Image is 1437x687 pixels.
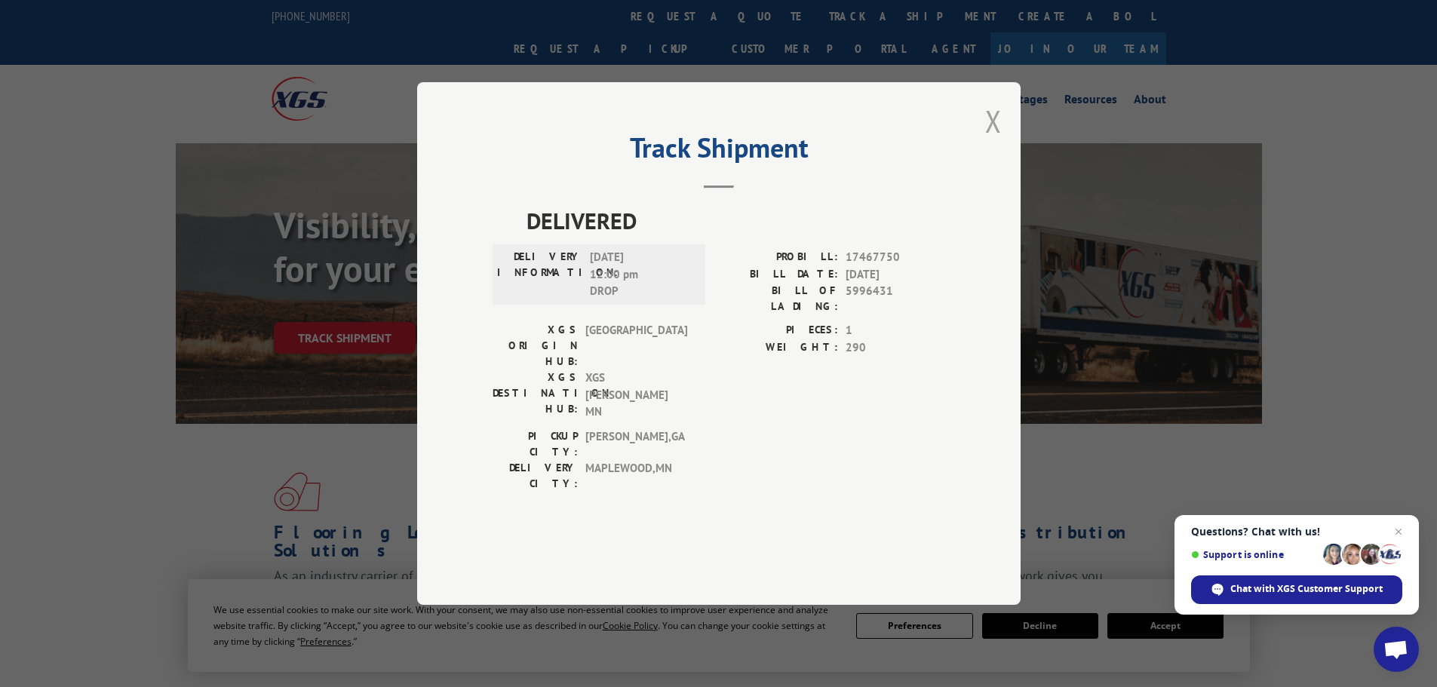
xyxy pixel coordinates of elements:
[1230,582,1383,596] span: Chat with XGS Customer Support
[985,101,1002,141] button: Close modal
[493,428,578,460] label: PICKUP CITY:
[1191,575,1402,604] span: Chat with XGS Customer Support
[846,266,945,284] span: [DATE]
[590,249,692,300] span: [DATE] 12:00 pm DROP
[1191,526,1402,538] span: Questions? Chat with us!
[493,460,578,492] label: DELIVERY CITY:
[493,322,578,370] label: XGS ORIGIN HUB:
[846,322,945,339] span: 1
[585,322,687,370] span: [GEOGRAPHIC_DATA]
[585,370,687,421] span: XGS [PERSON_NAME] MN
[719,322,838,339] label: PIECES:
[719,249,838,266] label: PROBILL:
[493,137,945,166] h2: Track Shipment
[719,283,838,314] label: BILL OF LADING:
[585,428,687,460] span: [PERSON_NAME] , GA
[846,339,945,357] span: 290
[846,249,945,266] span: 17467750
[846,283,945,314] span: 5996431
[1191,549,1318,560] span: Support is online
[585,460,687,492] span: MAPLEWOOD , MN
[497,249,582,300] label: DELIVERY INFORMATION:
[493,370,578,421] label: XGS DESTINATION HUB:
[719,339,838,357] label: WEIGHT:
[719,266,838,284] label: BILL DATE:
[527,204,945,238] span: DELIVERED
[1374,627,1419,672] a: Open chat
